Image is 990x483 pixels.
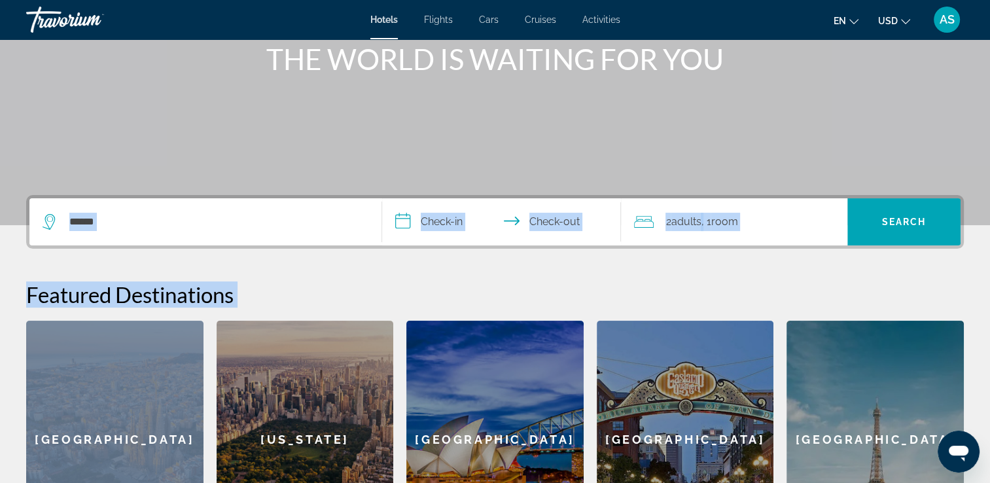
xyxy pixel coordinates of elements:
[26,281,964,308] h2: Featured Destinations
[525,14,556,25] a: Cruises
[701,213,737,231] span: , 1
[424,14,453,25] a: Flights
[582,14,620,25] a: Activities
[621,198,847,245] button: Travelers: 2 adults, 0 children
[878,16,898,26] span: USD
[370,14,398,25] a: Hotels
[834,16,846,26] span: en
[26,3,157,37] a: Travorium
[711,215,737,228] span: Room
[938,431,980,473] iframe: Bouton de lancement de la fenêtre de messagerie
[250,42,741,76] h1: THE WORLD IS WAITING FOR YOU
[847,198,961,245] button: Search
[882,217,927,227] span: Search
[671,215,701,228] span: Adults
[878,11,910,30] button: Change currency
[479,14,499,25] a: Cars
[29,198,961,245] div: Search widget
[940,13,955,26] span: AS
[665,213,701,231] span: 2
[930,6,964,33] button: User Menu
[68,212,362,232] input: Search hotel destination
[382,198,622,245] button: Select check in and out date
[834,11,858,30] button: Change language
